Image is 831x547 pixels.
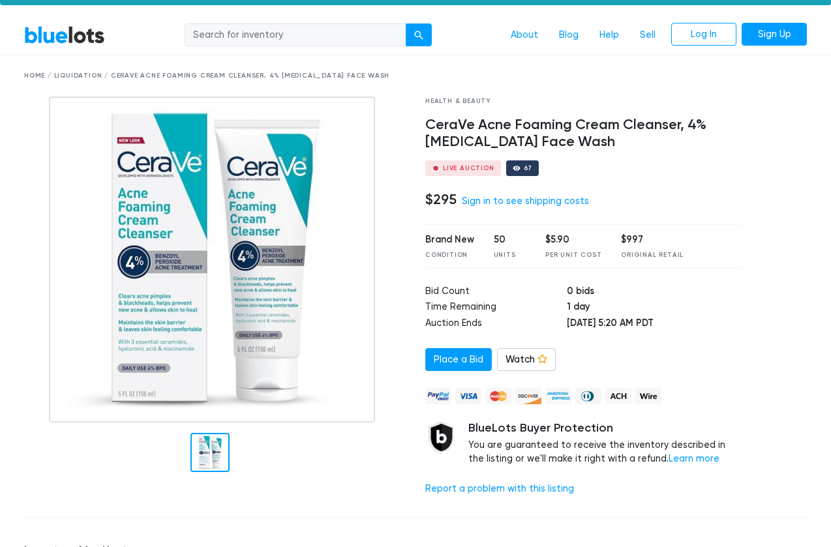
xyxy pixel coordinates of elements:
a: BlueLots [24,25,105,44]
div: 50 [494,233,526,247]
div: You are guaranteed to receive the inventory described in the listing or we'll make it right with ... [468,421,740,466]
a: Sign Up [742,23,807,46]
div: $997 [621,233,684,247]
td: 0 bids [567,284,740,301]
div: 67 [524,165,533,171]
a: Blog [549,23,589,48]
td: [DATE] 5:20 AM PDT [567,316,740,333]
img: american_express-ae2a9f97a040b4b41f6397f7637041a5861d5f99d0716c09922aba4e24c8547d.png [545,388,571,404]
img: buyer_protection_shield-3b65640a83011c7d3ede35a8e5a80bfdfaa6a97447f0071c1475b91a4b0b3d01.png [425,421,458,454]
h4: CeraVe Acne Foaming Cream Cleanser, 4% [MEDICAL_DATA] Face Wash [425,117,740,151]
img: paypal_credit-80455e56f6e1299e8d57f40c0dcee7b8cd4ae79b9eccbfc37e2480457ba36de9.png [425,388,451,404]
div: Condition [425,250,474,260]
div: Per Unit Cost [545,250,601,260]
a: Help [589,23,629,48]
a: Sell [629,23,666,48]
div: Home / Liquidation / CeraVe Acne Foaming Cream Cleanser, 4% [MEDICAL_DATA] Face Wash [24,71,807,81]
td: 1 day [567,300,740,316]
a: About [500,23,549,48]
td: Auction Ends [425,316,567,333]
img: diners_club-c48f30131b33b1bb0e5d0e2dbd43a8bea4cb12cb2961413e2f4250e06c020426.png [575,388,601,404]
a: Watch [497,348,556,372]
div: Units [494,250,526,260]
img: a6fac2e4-f0be-4e42-941a-2d24a598f971-1754799971.jpg [49,96,375,422]
img: ach-b7992fed28a4f97f893c574229be66187b9afb3f1a8d16a4691d3d3140a8ab00.png [605,388,631,404]
h4: $295 [425,191,457,208]
a: Learn more [669,453,719,464]
a: Place a Bid [425,348,492,372]
img: wire-908396882fe19aaaffefbd8e17b12f2f29708bd78693273c0e28e3a24408487f.png [635,388,661,404]
img: visa-79caf175f036a155110d1892330093d4c38f53c55c9ec9e2c3a54a56571784bb.png [455,388,481,404]
div: Live Auction [443,165,494,171]
a: Log In [671,23,736,46]
a: Sign in to see shipping costs [462,196,589,207]
td: Bid Count [425,284,567,301]
h5: BlueLots Buyer Protection [468,421,740,436]
div: $5.90 [545,233,601,247]
td: Time Remaining [425,300,567,316]
input: Search for inventory [185,23,406,47]
a: Report a problem with this listing [425,483,574,494]
div: Original Retail [621,250,684,260]
div: Health & Beauty [425,96,740,106]
img: mastercard-42073d1d8d11d6635de4c079ffdb20a4f30a903dc55d1612383a1b395dd17f39.png [485,388,511,404]
div: Brand New [425,233,474,247]
img: discover-82be18ecfda2d062aad2762c1ca80e2d36a4073d45c9e0ffae68cd515fbd3d32.png [515,388,541,404]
